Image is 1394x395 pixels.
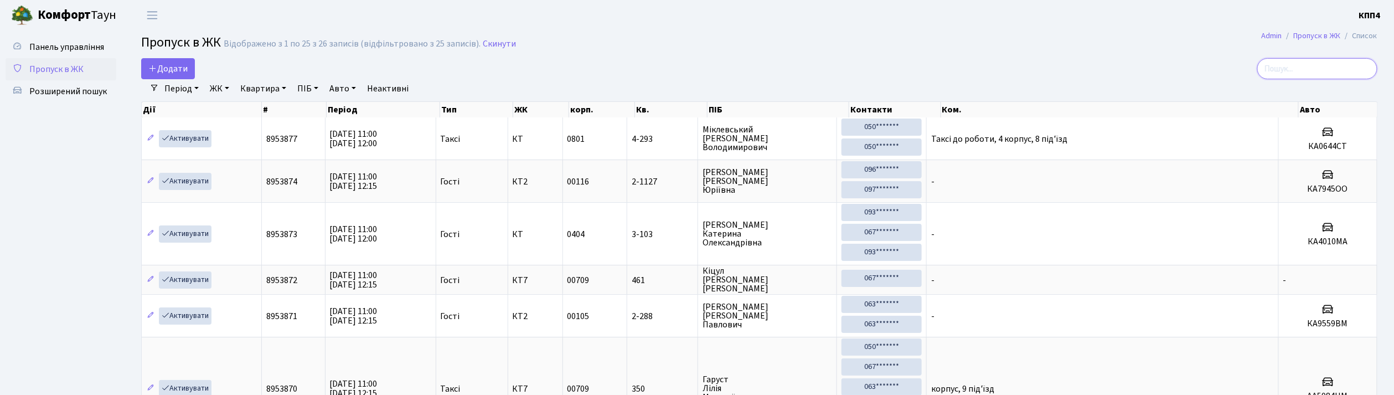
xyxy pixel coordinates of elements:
[513,312,558,321] span: КТ2
[363,79,413,98] a: Неактивні
[159,271,211,289] a: Активувати
[567,228,585,240] span: 0404
[632,384,693,393] span: 350
[141,58,195,79] a: Додати
[567,310,590,322] span: 00105
[1294,30,1341,42] a: Пропуск в ЖК
[293,79,323,98] a: ПІБ
[483,39,516,49] a: Скинути
[931,383,994,395] span: корпус, 9 під'їзд
[266,383,297,395] span: 8953870
[159,173,211,190] a: Активувати
[262,102,327,117] th: #
[931,176,935,188] span: -
[38,6,116,25] span: Таун
[441,276,460,285] span: Гості
[6,80,116,102] a: Розширений пошук
[632,177,693,186] span: 2-1127
[266,310,297,322] span: 8953871
[266,274,297,286] span: 8953872
[330,269,378,291] span: [DATE] 11:00 [DATE] 12:15
[931,274,935,286] span: -
[513,135,558,143] span: КТ
[567,133,585,145] span: 0801
[703,125,832,152] span: Міклевський [PERSON_NAME] Володимирович
[160,79,203,98] a: Період
[327,102,440,117] th: Період
[703,220,832,247] span: [PERSON_NAME] Катерина Олександрівна
[1341,30,1377,42] li: Список
[6,36,116,58] a: Панель управління
[441,312,460,321] span: Гості
[1257,58,1377,79] input: Пошук...
[325,79,360,98] a: Авто
[159,130,211,147] a: Активувати
[632,135,693,143] span: 4-293
[1283,274,1287,286] span: -
[224,39,481,49] div: Відображено з 1 по 25 з 26 записів (відфільтровано з 25 записів).
[159,307,211,325] a: Активувати
[141,33,221,52] span: Пропуск в ЖК
[513,384,558,393] span: КТ7
[1283,141,1372,152] h5: КА0644СТ
[1283,184,1372,194] h5: КА7945ОО
[142,102,262,117] th: Дії
[1283,237,1372,247] h5: КА4010МА
[569,102,635,117] th: корп.
[567,274,590,286] span: 00709
[441,384,461,393] span: Таксі
[632,230,693,239] span: 3-103
[266,133,297,145] span: 8953877
[1359,9,1381,22] a: КПП4
[703,266,832,293] span: Кіцул [PERSON_NAME] [PERSON_NAME]
[703,168,832,194] span: [PERSON_NAME] [PERSON_NAME] Юріївна
[205,79,234,98] a: ЖК
[441,135,461,143] span: Таксі
[931,133,1067,145] span: Таксі до роботи, 4 корпус, 8 під'їзд
[29,63,84,75] span: Пропуск в ЖК
[513,230,558,239] span: КТ
[513,102,569,117] th: ЖК
[440,102,513,117] th: Тип
[266,176,297,188] span: 8953874
[849,102,941,117] th: Контакти
[29,85,107,98] span: Розширений пошук
[513,276,558,285] span: КТ7
[708,102,849,117] th: ПІБ
[38,6,91,24] b: Комфорт
[266,228,297,240] span: 8953873
[1262,30,1282,42] a: Admin
[567,383,590,395] span: 00709
[330,171,378,192] span: [DATE] 11:00 [DATE] 12:15
[6,58,116,80] a: Пропуск в ЖК
[11,4,33,27] img: logo.png
[330,305,378,327] span: [DATE] 11:00 [DATE] 12:15
[703,302,832,329] span: [PERSON_NAME] [PERSON_NAME] Павлович
[1299,102,1377,117] th: Авто
[632,312,693,321] span: 2-288
[635,102,708,117] th: Кв.
[138,6,166,24] button: Переключити навігацію
[159,225,211,243] a: Активувати
[567,176,590,188] span: 00116
[931,228,935,240] span: -
[441,177,460,186] span: Гості
[513,177,558,186] span: КТ2
[330,128,378,150] span: [DATE] 11:00 [DATE] 12:00
[148,63,188,75] span: Додати
[941,102,1299,117] th: Ком.
[1283,319,1372,329] h5: КА9559ВМ
[441,230,460,239] span: Гості
[1245,24,1394,48] nav: breadcrumb
[632,276,693,285] span: 461
[330,223,378,245] span: [DATE] 11:00 [DATE] 12:00
[29,41,104,53] span: Панель управління
[931,310,935,322] span: -
[236,79,291,98] a: Квартира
